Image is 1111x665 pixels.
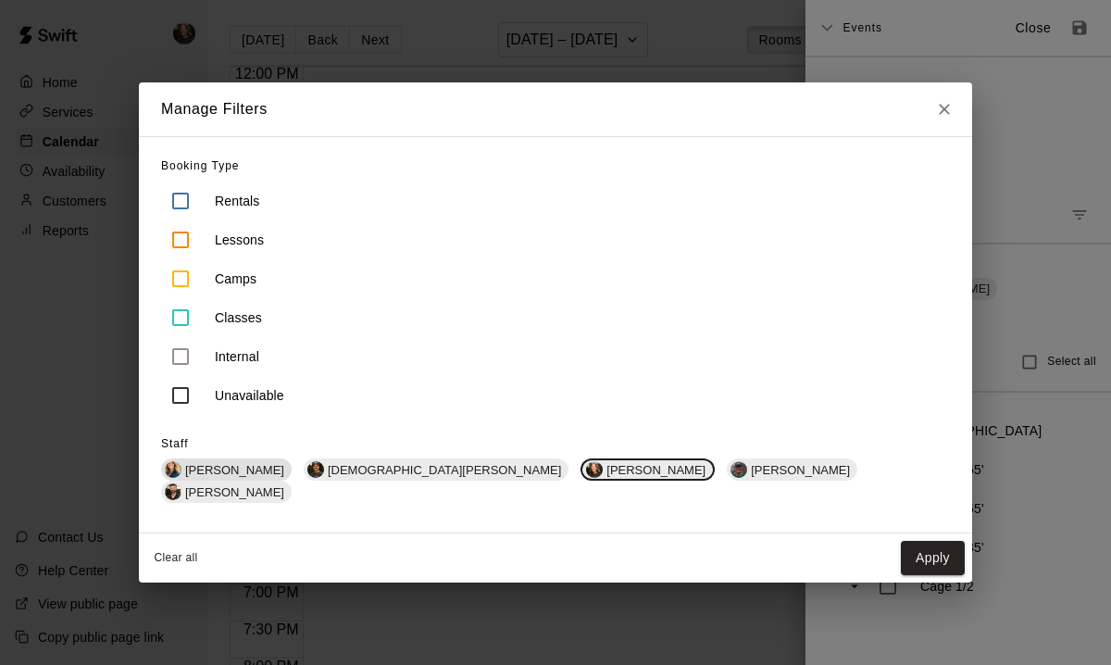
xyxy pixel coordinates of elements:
[743,463,857,477] span: [PERSON_NAME]
[307,461,324,478] img: Christian Cocokios
[165,461,181,478] img: Rebecca Haney
[580,458,715,481] div: AJ Seagle[PERSON_NAME]
[304,458,568,481] div: Christian Cocokios[DEMOGRAPHIC_DATA][PERSON_NAME]
[727,458,857,481] div: Craig Chipman[PERSON_NAME]
[161,481,292,503] div: Jacob Fisher[PERSON_NAME]
[730,461,747,478] img: Craig Chipman
[320,463,568,477] span: [DEMOGRAPHIC_DATA][PERSON_NAME]
[586,461,603,478] img: AJ Seagle
[165,483,181,500] img: Jacob Fisher
[161,458,292,481] div: Rebecca Haney[PERSON_NAME]
[215,270,256,288] p: Camps
[215,231,264,249] p: Lessons
[901,541,965,575] button: Apply
[215,308,262,327] p: Classes
[178,485,292,499] span: [PERSON_NAME]
[146,543,206,573] button: Clear all
[215,192,260,210] p: Rentals
[161,159,240,172] span: Booking Type
[928,82,961,136] button: Close
[215,386,284,405] p: Unavailable
[139,82,290,136] h2: Manage Filters
[178,463,292,477] span: [PERSON_NAME]
[161,437,188,450] span: Staff
[215,347,259,366] p: Internal
[599,463,713,477] span: [PERSON_NAME]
